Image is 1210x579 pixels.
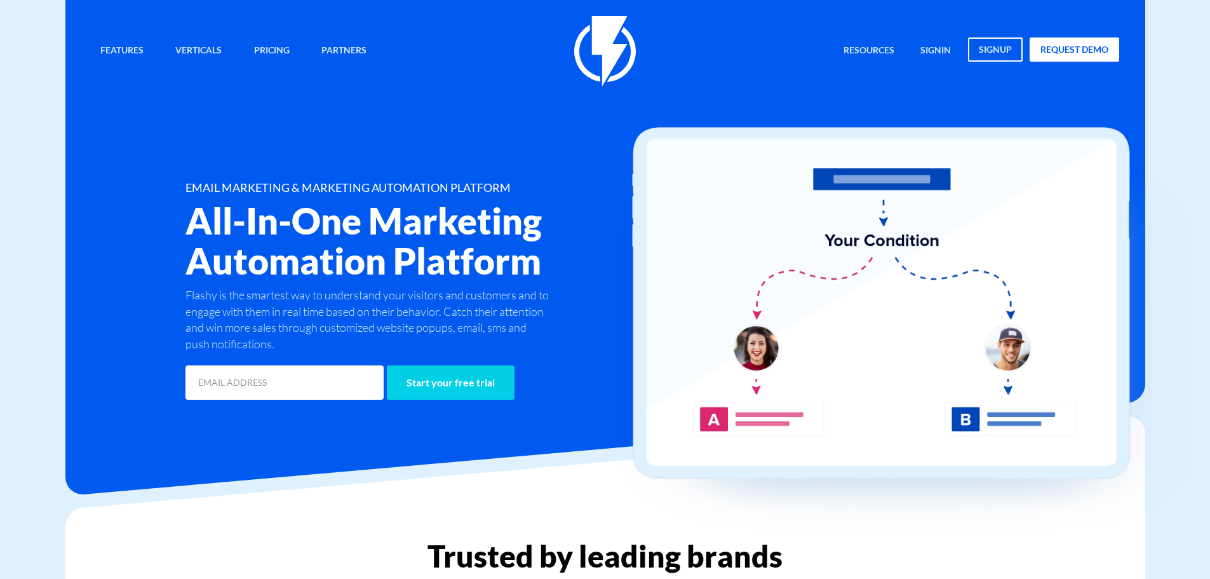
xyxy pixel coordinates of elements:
[387,365,514,400] input: Start your free trial
[245,37,299,65] a: Pricing
[185,365,384,400] input: EMAIL ADDRESS
[834,37,904,65] a: Resources
[911,37,960,65] a: signin
[1030,37,1119,62] a: request demo
[166,37,231,65] a: Verticals
[65,540,1145,573] h2: Trusted by leading brands
[185,287,553,353] p: Flashy is the smartest way to understand your visitors and customers and to engage with them in r...
[91,37,153,65] a: Features
[185,182,681,194] h1: EMAIL MARKETING & MARKETING AUTOMATION PLATFORM
[185,201,681,281] h2: All-In-One Marketing Automation Platform
[312,37,376,65] a: Partners
[968,37,1023,62] a: signup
